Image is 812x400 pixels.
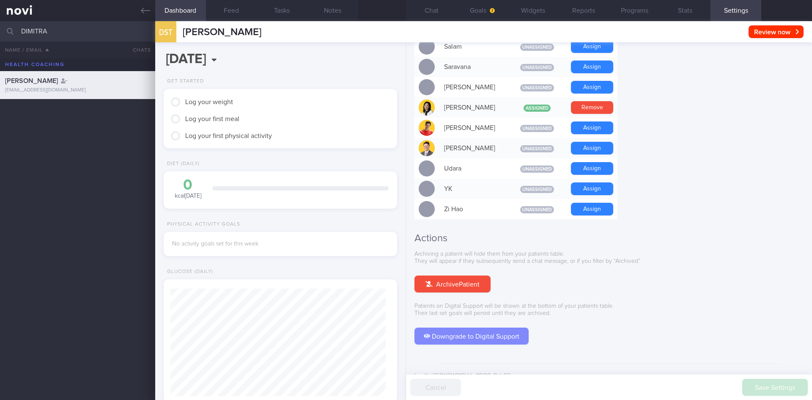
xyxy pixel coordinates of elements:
span: Unassigned [520,44,554,51]
div: DST [153,16,178,49]
button: Assign [571,81,613,94]
div: Zi Hao [440,201,507,218]
button: Assign [571,121,613,134]
div: YK [440,180,507,197]
span: [PERSON_NAME] [5,77,58,84]
button: Assign [571,203,613,215]
span: Unassigned [520,206,554,213]
button: Assign [571,162,613,175]
div: [EMAIL_ADDRESS][DOMAIN_NAME] [5,87,150,94]
div: Saravana [440,58,507,75]
span: Unassigned [520,166,554,173]
span: Unassigned [520,145,554,152]
div: kcal [DATE] [172,178,204,200]
div: Glucose (Daily) [164,269,213,275]
button: Assign [571,40,613,53]
button: Assign [571,142,613,154]
div: [PERSON_NAME] [440,119,507,136]
div: Diet (Daily) [164,161,200,167]
div: Udara [440,160,507,177]
div: [PERSON_NAME] [440,79,507,96]
div: Physical Activity Goals [164,221,240,228]
p: Archiving a patient will hide them from your patients table. They will appear if they subsequentl... [414,251,804,265]
span: [PERSON_NAME] [183,27,261,37]
div: No activity goals set for this week [172,240,389,248]
span: Unassigned [520,125,554,132]
button: Chats [121,41,155,58]
button: Review now [749,25,804,38]
button: Downgrade to Digital Support [414,328,529,345]
h2: Actions [414,232,804,245]
span: Unassigned [520,84,554,91]
div: [PERSON_NAME] [440,99,507,116]
div: Salam [440,38,507,55]
span: Assigned [524,105,551,112]
p: Patients on Digital Support will be shown at the bottom of your patients table. Their last set go... [414,303,804,317]
span: Unassigned [520,186,554,193]
button: Remove [571,101,613,114]
button: Assign [571,182,613,195]
div: kmcYqi2FOXSW01ShVm8D08xBdv82 [414,372,804,380]
button: ArchivePatient [414,276,491,292]
div: Get Started [164,78,204,85]
span: Unassigned [520,64,554,71]
div: 0 [172,178,204,193]
button: Assign [571,61,613,73]
div: [PERSON_NAME] [440,140,507,157]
